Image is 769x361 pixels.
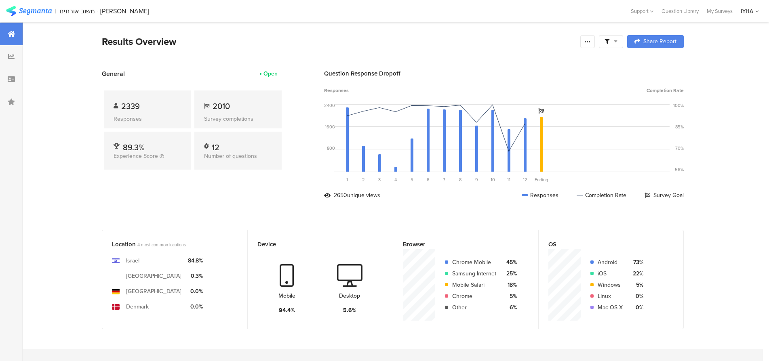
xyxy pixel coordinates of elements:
div: Chrome [452,292,496,300]
div: Results Overview [102,34,576,49]
div: Responses [114,115,181,123]
div: Other [452,303,496,312]
div: Question Response Dropoff [324,69,684,78]
div: 12 [212,141,219,149]
img: segmanta logo [6,6,52,16]
div: 5.6% [343,306,356,315]
span: 4 most common locations [137,241,186,248]
div: Android [598,258,623,267]
div: 84.8% [188,256,203,265]
span: 8 [459,176,461,183]
div: Device [257,240,370,249]
div: IYHA [741,7,753,15]
span: 89.3% [123,141,145,153]
span: 2339 [121,100,140,112]
span: 10 [491,176,495,183]
span: Experience Score [114,152,158,160]
div: 5% [629,281,643,289]
span: 9 [475,176,478,183]
div: Chrome Mobile [452,258,496,267]
div: 6% [503,303,517,312]
div: Mac OS X [598,303,623,312]
div: Samsung Internet [452,269,496,278]
div: iOS [598,269,623,278]
div: 0.0% [188,302,203,311]
span: 2010 [213,100,230,112]
a: My Surveys [703,7,737,15]
span: Number of questions [204,152,257,160]
div: משוב אורחים - [PERSON_NAME] [59,7,149,15]
span: 11 [507,176,510,183]
div: Support [631,5,653,17]
div: unique views [347,191,380,199]
div: Survey Goal [645,191,684,199]
span: Share Report [643,39,676,44]
div: | [55,6,56,16]
span: General [102,69,125,78]
div: Denmark [126,302,149,311]
span: 7 [443,176,445,183]
div: 5% [503,292,517,300]
div: 94.4% [279,306,295,315]
span: Responses [324,87,349,94]
span: 12 [523,176,527,183]
div: 45% [503,258,517,267]
div: 0% [629,303,643,312]
span: Completion Rate [647,87,684,94]
div: Mobile [278,292,295,300]
div: 85% [675,124,684,130]
div: Ending [533,176,549,183]
div: Completion Rate [577,191,626,199]
div: Open [263,69,278,78]
div: Desktop [339,292,360,300]
div: [GEOGRAPHIC_DATA] [126,272,181,280]
div: [GEOGRAPHIC_DATA] [126,287,181,296]
div: 0.0% [188,287,203,296]
div: 2650 [334,191,347,199]
div: 70% [675,145,684,151]
div: Location [112,240,224,249]
div: 0.3% [188,272,203,280]
div: 18% [503,281,517,289]
div: 100% [673,102,684,109]
div: Mobile Safari [452,281,496,289]
div: Windows [598,281,623,289]
div: 73% [629,258,643,267]
a: Question Library [657,7,703,15]
div: 0% [629,292,643,300]
span: 6 [427,176,430,183]
div: Survey completions [204,115,272,123]
div: 56% [675,166,684,173]
div: 22% [629,269,643,278]
div: 2400 [324,102,335,109]
i: Survey Goal [538,108,544,114]
div: Browser [403,240,515,249]
div: Responses [522,191,558,199]
div: Linux [598,292,623,300]
span: 5 [411,176,413,183]
div: Israel [126,256,139,265]
div: OS [548,240,660,249]
div: 1600 [325,124,335,130]
div: 25% [503,269,517,278]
